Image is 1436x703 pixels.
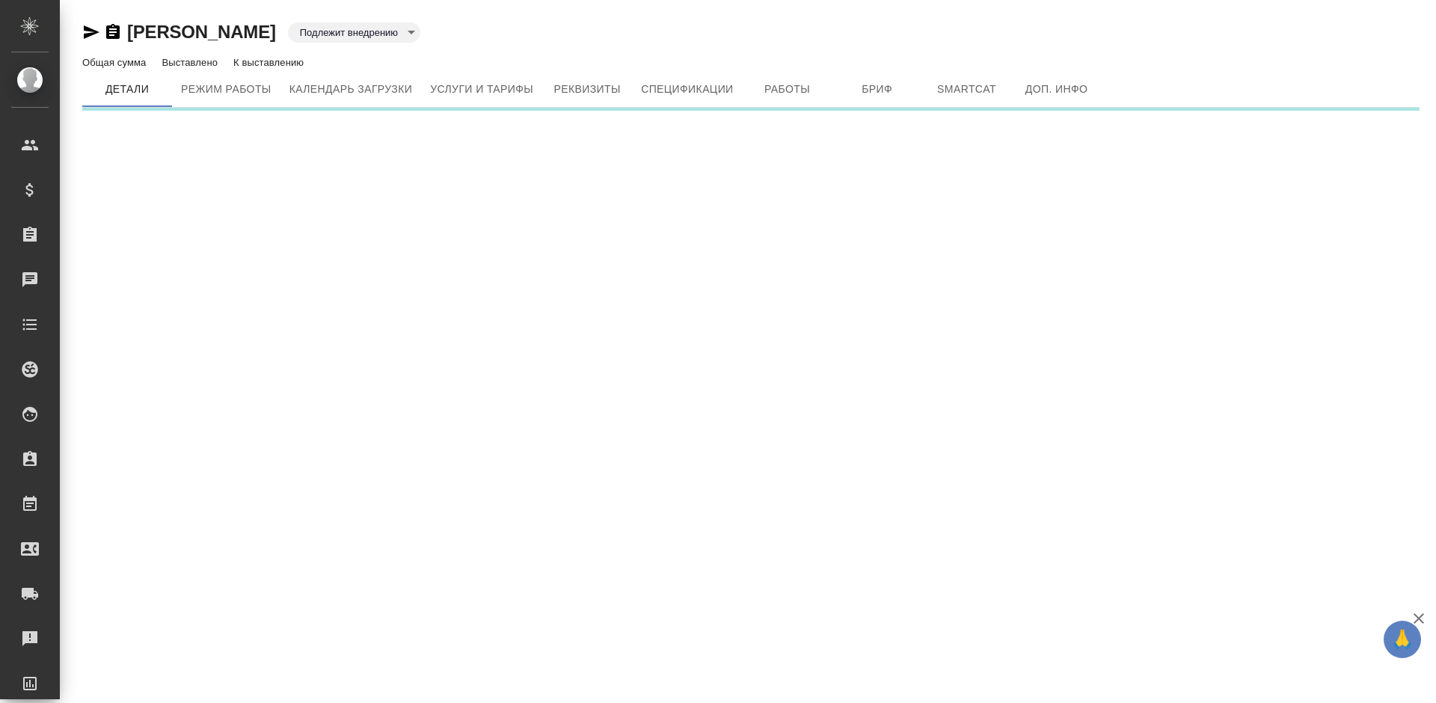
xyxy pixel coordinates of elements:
button: 🙏 [1384,621,1421,658]
span: Услуги и тарифы [430,80,533,99]
button: Скопировать ссылку для ЯМессенджера [82,23,100,41]
span: Работы [752,80,823,99]
span: Режим работы [181,80,271,99]
p: Общая сумма [82,57,150,68]
span: Детали [91,80,163,99]
span: Smartcat [931,80,1003,99]
span: Реквизиты [551,80,623,99]
span: Календарь загрузки [289,80,413,99]
p: К выставлению [233,57,307,68]
span: Бриф [841,80,913,99]
div: Подлежит внедрению [288,22,420,43]
span: Спецификации [641,80,733,99]
button: Подлежит внедрению [295,26,402,39]
span: Доп. инфо [1021,80,1093,99]
span: 🙏 [1390,624,1415,655]
a: [PERSON_NAME] [127,22,276,42]
p: Выставлено [162,57,221,68]
button: Скопировать ссылку [104,23,122,41]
